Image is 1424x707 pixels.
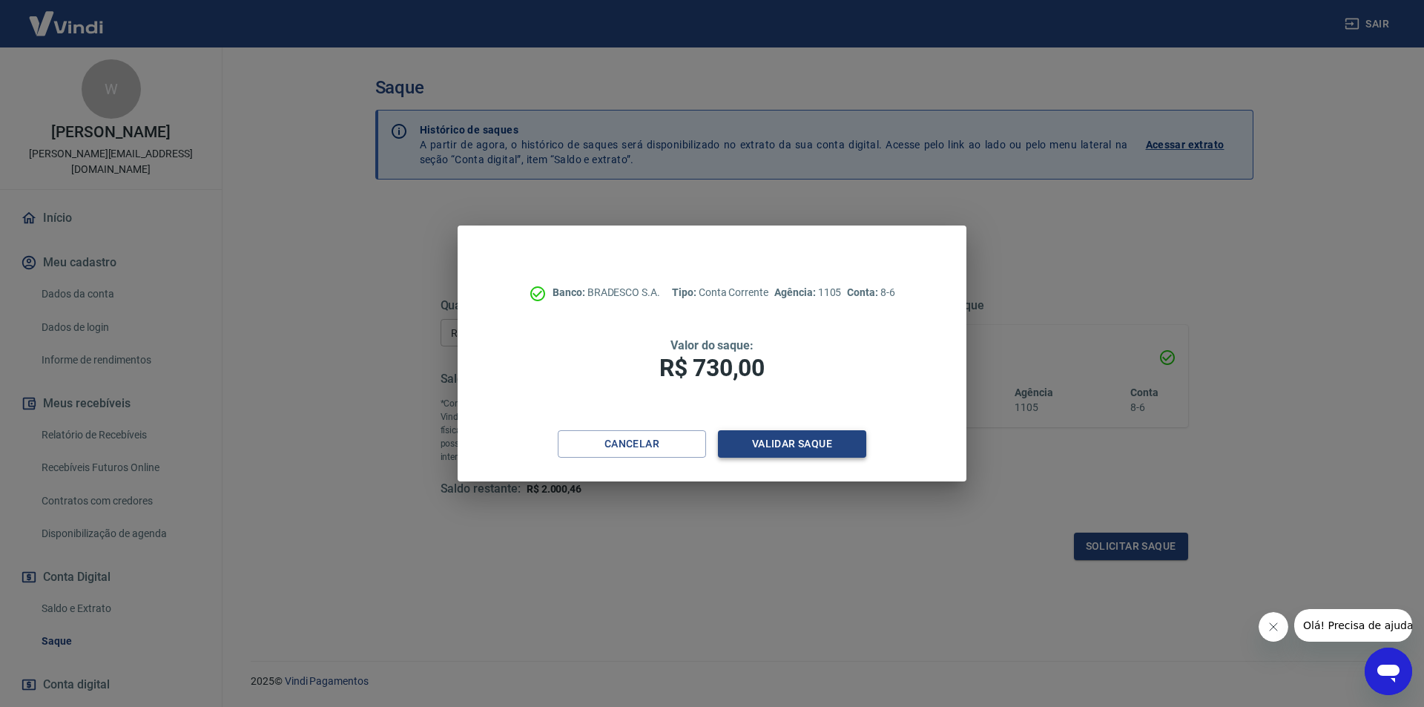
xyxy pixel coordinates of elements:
span: Agência: [774,286,818,298]
span: R$ 730,00 [659,354,765,382]
iframe: Mensagem da empresa [1294,609,1412,642]
span: Conta: [847,286,880,298]
span: Valor do saque: [670,338,754,352]
span: Olá! Precisa de ajuda? [9,10,125,22]
p: BRADESCO S.A. [553,285,660,300]
p: 1105 [774,285,841,300]
iframe: Fechar mensagem [1259,612,1288,642]
span: Tipo: [672,286,699,298]
iframe: Botão para abrir a janela de mensagens [1365,648,1412,695]
span: Banco: [553,286,587,298]
p: Conta Corrente [672,285,768,300]
button: Validar saque [718,430,866,458]
button: Cancelar [558,430,706,458]
p: 8-6 [847,285,895,300]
